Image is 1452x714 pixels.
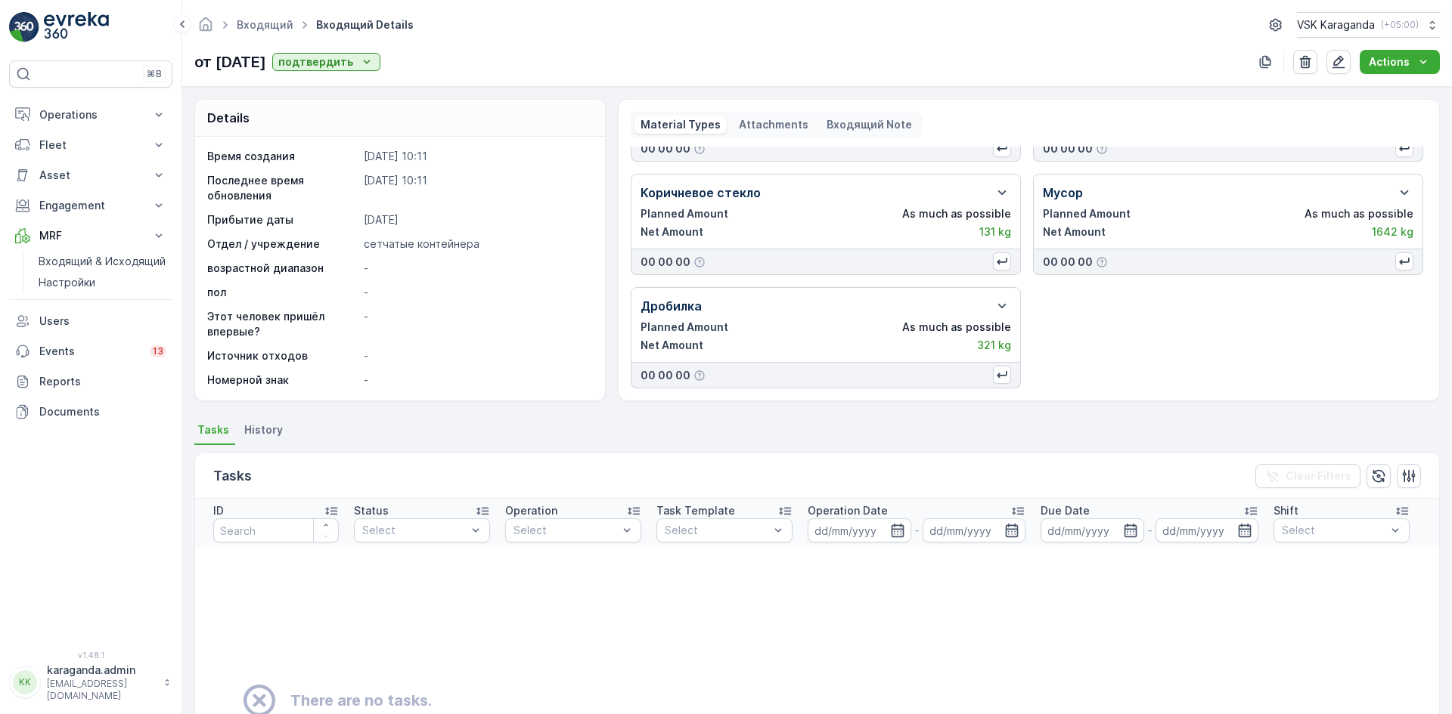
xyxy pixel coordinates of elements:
[656,503,735,518] p: Task Template
[364,309,589,339] p: -
[979,224,1011,240] p: 131 kg
[739,117,808,132] p: Attachments
[1041,518,1144,542] input: dd/mm/yyyy
[641,224,703,240] p: Net Amount
[1274,503,1298,518] p: Shift
[47,663,156,678] p: karaganda.admin
[207,285,358,300] p: пол
[641,320,728,335] p: Planned Amount
[364,261,589,276] p: -
[902,206,1011,221] p: As much as possible
[207,261,358,276] p: возрастной диапазон
[1369,54,1410,70] p: Actions
[1043,206,1131,221] p: Planned Amount
[1297,17,1375,32] p: VSK Karaganda
[207,173,358,203] p: Последнее время обновления
[1043,255,1093,270] p: 00 00 00
[364,348,589,363] p: -
[207,309,358,339] p: Этот человек пришёл впервые?
[207,236,358,252] p: Отдел / учреждение
[207,149,358,164] p: Время создания
[9,663,172,702] button: KKkaraganda.admin[EMAIL_ADDRESS][DOMAIN_NAME]
[9,397,172,427] a: Documents
[39,254,166,269] p: Входящий & Исходящий
[1372,224,1413,240] p: 1642 kg
[641,297,702,315] p: Дробилка
[665,523,769,538] p: Select
[641,117,721,132] p: Material Types
[207,348,358,363] p: Источник отходов
[39,344,141,359] p: Events
[194,51,266,73] p: от [DATE]
[977,338,1011,353] p: 321 kg
[39,374,166,389] p: Reports
[197,422,229,437] span: Tasks
[902,320,1011,335] p: As much as possible
[9,12,39,42] img: logo
[39,198,142,213] p: Engagement
[39,168,142,183] p: Asset
[290,689,432,712] h2: There are no tasks.
[808,518,911,542] input: dd/mm/yyyy
[47,678,156,702] p: [EMAIL_ADDRESS][DOMAIN_NAME]
[1096,143,1108,155] div: Help Tooltip Icon
[9,100,172,130] button: Operations
[1381,19,1419,31] p: ( +05:00 )
[693,256,706,268] div: Help Tooltip Icon
[641,368,690,383] p: 00 00 00
[364,212,589,227] p: [DATE]
[641,255,690,270] p: 00 00 00
[513,523,618,538] p: Select
[1041,503,1090,518] p: Due Date
[808,503,888,518] p: Operation Date
[641,338,703,353] p: Net Amount
[39,138,142,153] p: Fleet
[278,54,353,70] p: подтвердить
[693,369,706,382] div: Help Tooltip Icon
[9,651,172,660] span: v 1.48.1
[39,404,166,419] p: Documents
[1255,464,1360,488] button: Clear Filters
[1043,224,1106,240] p: Net Amount
[39,107,142,122] p: Operations
[1360,50,1440,74] button: Actions
[33,251,172,272] a: Входящий & Исходящий
[1286,468,1351,484] p: Clear Filters
[33,272,172,293] a: Настройки
[313,17,417,32] span: Входящий Details
[197,22,214,35] a: Homepage
[244,422,283,437] span: History
[1043,141,1093,156] p: 00 00 00
[9,336,172,366] a: Events13
[39,314,166,329] p: Users
[9,160,172,190] button: Asset
[505,503,557,518] p: Operation
[1305,206,1413,221] p: As much as possible
[364,173,589,203] p: [DATE] 10:11
[641,184,761,202] p: Коричневое стекло
[641,141,690,156] p: 00 00 00
[364,285,589,300] p: -
[9,306,172,336] a: Users
[237,18,293,31] a: Входящий
[39,228,142,243] p: MRF
[147,68,162,80] p: ⌘B
[207,212,358,227] p: Прибытие даты
[354,503,389,518] p: Status
[272,53,380,71] button: подтвердить
[364,372,589,388] p: -
[9,130,172,160] button: Fleet
[1282,523,1386,538] p: Select
[1297,12,1440,38] button: VSK Karaganda(+05:00)
[641,206,728,221] p: Planned Amount
[9,221,172,251] button: MRF
[213,518,339,542] input: Search
[153,345,163,357] p: 13
[914,521,920,539] p: -
[1147,521,1153,539] p: -
[44,12,109,42] img: logo_light-DOdMpM7g.png
[362,523,467,538] p: Select
[923,518,1026,542] input: dd/mm/yyyy
[364,149,589,164] p: [DATE] 10:11
[9,190,172,221] button: Engagement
